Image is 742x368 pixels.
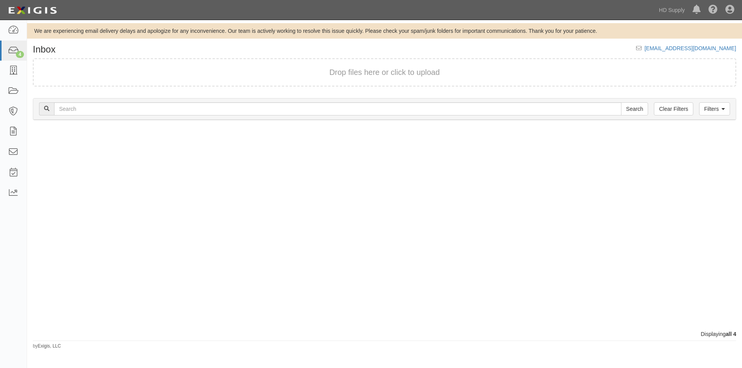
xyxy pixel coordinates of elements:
[27,330,742,338] div: Displaying
[621,102,648,115] input: Search
[654,102,693,115] a: Clear Filters
[6,3,59,17] img: logo-5460c22ac91f19d4615b14bd174203de0afe785f0fc80cf4dbbc73dc1793850b.png
[54,102,621,115] input: Search
[699,102,730,115] a: Filters
[329,67,440,78] button: Drop files here or click to upload
[38,343,61,349] a: Exigis, LLC
[655,2,689,18] a: HD Supply
[33,343,61,349] small: by
[708,5,718,15] i: Help Center - Complianz
[645,45,736,51] a: [EMAIL_ADDRESS][DOMAIN_NAME]
[16,51,24,58] div: 4
[27,27,742,35] div: We are experiencing email delivery delays and apologize for any inconvenience. Our team is active...
[726,331,736,337] b: all 4
[33,44,56,54] h1: Inbox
